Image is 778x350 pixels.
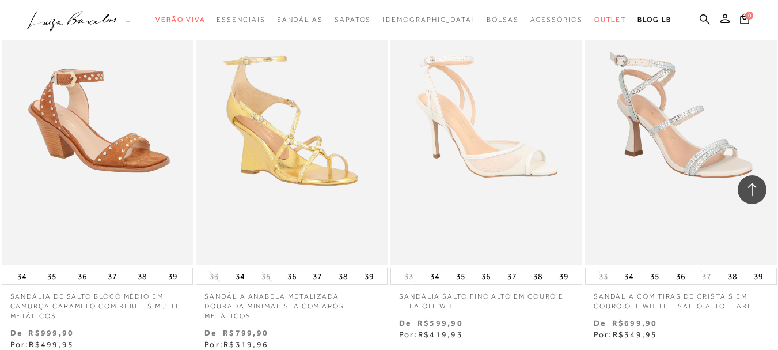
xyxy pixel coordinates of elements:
[637,16,671,24] span: BLOG LB
[737,13,753,28] button: 0
[134,268,150,284] button: 38
[14,268,30,284] button: 34
[232,268,248,284] button: 34
[28,328,74,337] small: R$999,90
[277,16,323,24] span: Sandálias
[335,268,351,284] button: 38
[204,340,268,349] span: Por:
[335,16,371,24] span: Sapatos
[399,330,463,339] span: Por:
[418,330,463,339] span: R$419,93
[750,268,766,284] button: 39
[104,268,120,284] button: 37
[585,285,777,311] a: SANDÁLIA COM TIRAS DE CRISTAIS EM COURO OFF WHITE E SALTO ALTO FLARE
[155,9,205,31] a: categoryNavScreenReaderText
[284,268,300,284] button: 36
[427,268,443,284] button: 34
[487,16,519,24] span: Bolsas
[196,285,388,321] a: SANDÁLIA ANABELA METALIZADA DOURADA MINIMALISTA COM AROS METÁLICOS
[335,9,371,31] a: categoryNavScreenReaderText
[612,318,658,328] small: R$699,90
[504,268,520,284] button: 37
[556,268,572,284] button: 39
[223,328,268,337] small: R$799,90
[594,330,658,339] span: Por:
[530,268,546,284] button: 38
[217,9,265,31] a: categoryNavScreenReaderText
[594,16,627,24] span: Outlet
[155,16,205,24] span: Verão Viva
[165,268,181,284] button: 39
[699,271,715,282] button: 37
[673,268,689,284] button: 36
[10,340,74,349] span: Por:
[487,9,519,31] a: categoryNavScreenReaderText
[453,268,469,284] button: 35
[223,340,268,349] span: R$319,96
[594,9,627,31] a: categoryNavScreenReaderText
[390,285,582,311] a: SANDÁLIA SALTO FINO ALTO EM COURO E TELA OFF WHITE
[613,330,658,339] span: R$349,95
[647,268,663,284] button: 35
[74,268,90,284] button: 36
[382,9,475,31] a: noSubCategoriesText
[418,318,463,328] small: R$599,90
[44,268,60,284] button: 35
[29,340,74,349] span: R$499,95
[361,268,377,284] button: 39
[595,271,612,282] button: 33
[745,12,753,20] span: 0
[382,16,475,24] span: [DEMOGRAPHIC_DATA]
[277,9,323,31] a: categoryNavScreenReaderText
[530,16,583,24] span: Acessórios
[204,328,217,337] small: De
[217,16,265,24] span: Essenciais
[309,268,325,284] button: 37
[206,271,222,282] button: 33
[637,9,671,31] a: BLOG LB
[724,268,741,284] button: 38
[594,318,606,328] small: De
[530,9,583,31] a: categoryNavScreenReaderText
[401,271,417,282] button: 33
[399,318,411,328] small: De
[478,268,494,284] button: 36
[2,285,193,321] a: SANDÁLIA DE SALTO BLOCO MÉDIO EM CAMURÇA CARAMELO COM REBITES MULTI METÁLICOS
[258,271,274,282] button: 35
[10,328,22,337] small: De
[621,268,637,284] button: 34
